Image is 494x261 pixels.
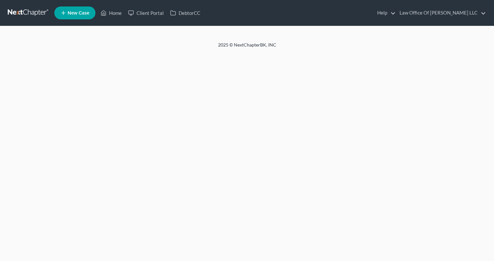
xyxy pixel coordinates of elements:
a: DebtorCC [167,7,203,19]
a: Home [97,7,125,19]
a: Law Office Of [PERSON_NAME] LLC [396,7,486,19]
a: Client Portal [125,7,167,19]
new-legal-case-button: New Case [54,6,95,19]
div: 2025 © NextChapterBK, INC [63,42,432,53]
a: Help [374,7,396,19]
